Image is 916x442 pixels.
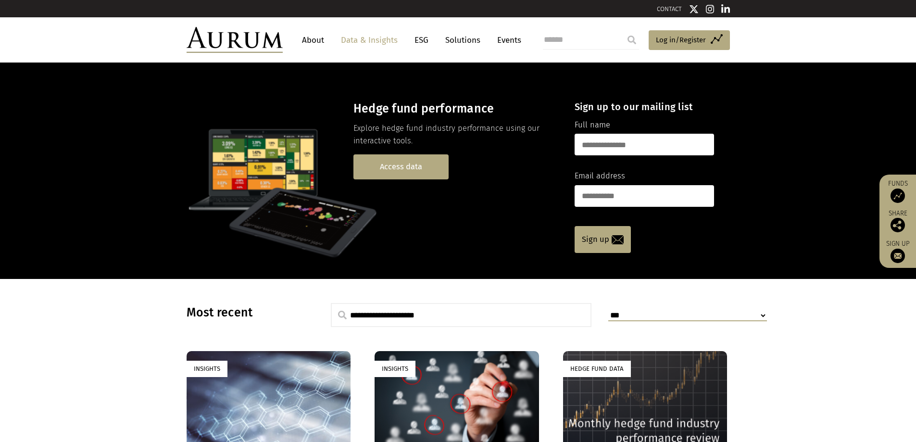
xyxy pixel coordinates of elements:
img: Aurum [187,27,283,53]
img: search.svg [338,311,347,319]
img: Access Funds [891,189,905,203]
a: Events [492,31,521,49]
a: Funds [884,179,911,203]
a: CONTACT [657,5,682,13]
p: Explore hedge fund industry performance using our interactive tools. [353,122,558,148]
a: Sign up [575,226,631,253]
div: Insights [375,361,415,377]
div: Share [884,210,911,232]
img: email-icon [612,235,624,244]
a: Data & Insights [336,31,402,49]
span: Log in/Register [656,34,706,46]
a: Solutions [440,31,485,49]
label: Email address [575,170,625,182]
img: Share this post [891,218,905,232]
a: Access data [353,154,449,179]
img: Linkedin icon [721,4,730,14]
a: About [297,31,329,49]
img: Instagram icon [706,4,715,14]
label: Full name [575,119,610,131]
div: Insights [187,361,227,377]
h4: Sign up to our mailing list [575,101,714,113]
input: Submit [622,30,641,50]
a: Log in/Register [649,30,730,51]
div: Hedge Fund Data [563,361,631,377]
h3: Most recent [187,305,307,320]
img: Sign up to our newsletter [891,249,905,263]
h3: Hedge fund performance [353,101,558,116]
a: Sign up [884,240,911,263]
a: ESG [410,31,433,49]
img: Twitter icon [689,4,699,14]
